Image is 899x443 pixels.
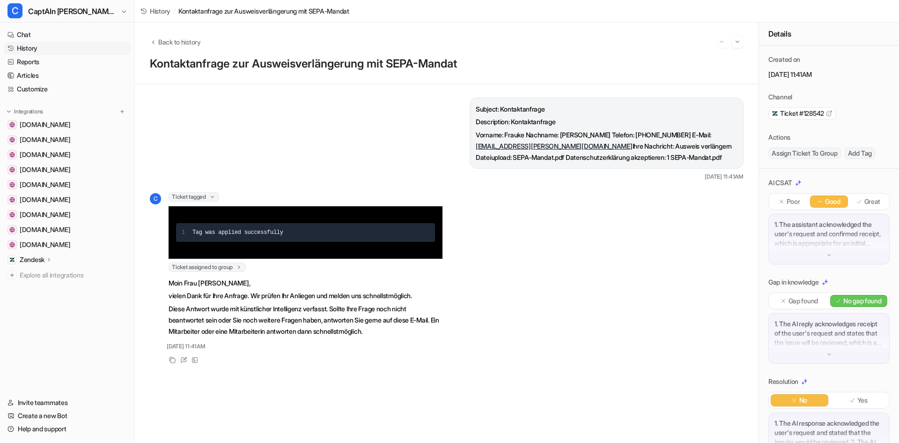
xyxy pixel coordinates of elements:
[20,195,70,204] span: [DOMAIN_NAME]
[20,180,70,189] span: [DOMAIN_NAME]
[20,150,70,159] span: [DOMAIN_NAME]
[140,6,170,16] a: History
[9,167,15,173] img: www.inselflieger.de
[759,23,899,45] div: Details
[864,197,881,206] p: Great
[4,223,131,236] a: www.frisonaut.de[DOMAIN_NAME]
[20,240,70,249] span: [DOMAIN_NAME]
[715,36,728,48] button: Go to previous session
[4,163,131,176] a: www.inselflieger.de[DOMAIN_NAME]
[9,137,15,143] img: www.inselexpress.de
[4,238,131,251] a: www.inselfaehre.de[DOMAIN_NAME]
[9,182,15,188] img: www.nordsee-bike.de
[768,70,890,79] p: [DATE] 11:41AM
[4,178,131,191] a: www.nordsee-bike.de[DOMAIN_NAME]
[150,193,161,204] span: C
[4,269,131,282] a: Explore all integrations
[150,37,201,47] button: Back to history
[825,197,840,206] p: Good
[9,212,15,218] img: www.inselparker.de
[787,197,800,206] p: Poor
[857,396,868,405] p: Yes
[20,255,44,264] p: Zendesk
[731,36,744,48] button: Go to next session
[774,220,884,248] p: 1. The assistant acknowledged the user's request and confirmed receipt, which is appropriate for ...
[20,268,127,283] span: Explore all integrations
[169,263,246,272] span: Ticket assigned to group
[178,6,349,16] span: Kontaktanfrage zur Ausweisverlängerung mit SEPA-Mandat
[150,57,744,71] h1: Kontaktanfrage zur Ausweisverlängerung mit SEPA-Mandat
[119,108,125,115] img: menu_add.svg
[4,193,131,206] a: www.inselbus-norderney.de[DOMAIN_NAME]
[4,409,131,422] a: Create a new Bot
[476,116,737,128] p: Description: Kontaktanfrage
[768,278,819,287] p: Gap in knowledge
[718,38,725,46] img: Previous session
[788,296,818,306] p: Gap found
[476,104,737,115] p: Subject: Kontaktanfrage
[826,351,833,358] img: down-arrow
[774,319,884,347] p: 1. The AI reply acknowledges receipt of the user's request and states that the issue will be revi...
[772,110,778,117] img: zendesk
[173,6,176,16] span: /
[158,37,201,47] span: Back to history
[4,422,131,435] a: Help and support
[182,227,185,238] div: 1
[167,342,206,351] span: [DATE] 11:41AM
[768,55,800,64] p: Created on
[734,38,741,46] img: Next session
[4,28,131,41] a: Chat
[768,148,841,159] span: Assign Ticket To Group
[4,208,131,221] a: www.inselparker.de[DOMAIN_NAME]
[169,192,219,202] span: Ticket tagged
[6,108,12,115] img: expand menu
[705,173,744,181] span: [DATE] 11:41AM
[799,396,807,405] p: No
[845,148,875,159] span: Add Tag
[169,290,442,301] p: vielen Dank für Ihre Anfrage. Wir prüfen Ihr Anliegen und melden uns schnellstmöglich.
[4,83,131,96] a: Customize
[9,227,15,233] img: www.frisonaut.de
[4,42,131,55] a: History
[843,296,882,306] p: No gap found
[7,270,17,280] img: explore all integrations
[28,5,118,18] span: CaptAIn [PERSON_NAME] | Zendesk Tickets
[768,92,792,102] p: Channel
[4,133,131,146] a: www.inselexpress.de[DOMAIN_NAME]
[7,3,22,18] span: C
[192,229,283,236] span: Tag was applied successfully
[9,257,15,263] img: Zendesk
[20,135,70,144] span: [DOMAIN_NAME]
[826,252,833,258] img: down-arrow
[4,69,131,82] a: Articles
[780,109,824,118] span: Ticket #128542
[20,210,70,219] span: [DOMAIN_NAME]
[9,197,15,203] img: www.inselbus-norderney.de
[476,142,633,150] a: [EMAIL_ADDRESS][PERSON_NAME][DOMAIN_NAME]
[4,148,131,161] a: www.inseltouristik.de[DOMAIN_NAME]
[4,118,131,131] a: www.inselfracht.de[DOMAIN_NAME]
[9,122,15,128] img: www.inselfracht.de
[772,109,833,118] a: Ticket #128542
[768,133,790,142] p: Actions
[476,129,737,163] p: Vorname: Frauke Nachname: [PERSON_NAME] Telefon: [PHONE_NUMBER] E-Mail: Ihre Nachricht: Ausweis v...
[14,108,43,115] p: Integrations
[169,278,442,289] p: Moin Frau [PERSON_NAME],
[20,225,70,234] span: [DOMAIN_NAME]
[20,120,70,129] span: [DOMAIN_NAME]
[768,178,792,188] p: AI CSAT
[150,6,170,16] span: History
[4,396,131,409] a: Invite teammates
[768,377,798,386] p: Resolution
[20,165,70,174] span: [DOMAIN_NAME]
[9,242,15,248] img: www.inselfaehre.de
[9,152,15,158] img: www.inseltouristik.de
[4,55,131,68] a: Reports
[4,107,46,116] button: Integrations
[169,303,442,337] p: Diese Antwort wurde mit künstlicher Intelligenz verfasst. Sollte Ihre Frage noch nicht beantworte...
